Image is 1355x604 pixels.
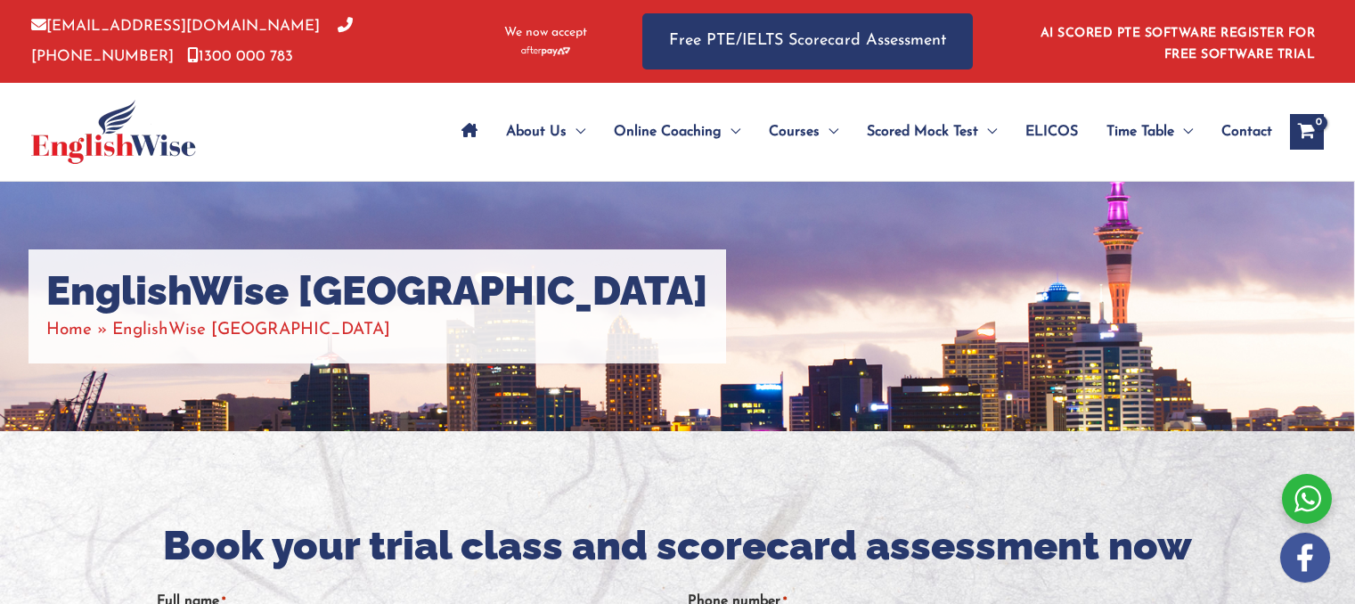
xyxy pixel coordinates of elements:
span: Menu Toggle [567,101,585,163]
span: Menu Toggle [1174,101,1193,163]
span: Menu Toggle [820,101,838,163]
a: View Shopping Cart, empty [1290,114,1324,150]
a: 1300 000 783 [187,49,293,64]
img: Afterpay-Logo [521,46,570,56]
span: ELICOS [1025,101,1078,163]
a: Time TableMenu Toggle [1092,101,1207,163]
a: CoursesMenu Toggle [755,101,853,163]
a: Contact [1207,101,1272,163]
a: Scored Mock TestMenu Toggle [853,101,1011,163]
nav: Breadcrumbs [46,315,708,345]
aside: Header Widget 1 [1030,12,1324,70]
span: Menu Toggle [722,101,740,163]
img: white-facebook.png [1280,533,1330,583]
a: [EMAIL_ADDRESS][DOMAIN_NAME] [31,19,320,34]
span: Courses [769,101,820,163]
a: ELICOS [1011,101,1092,163]
span: Online Coaching [614,101,722,163]
span: Scored Mock Test [867,101,978,163]
a: AI SCORED PTE SOFTWARE REGISTER FOR FREE SOFTWARE TRIAL [1041,27,1316,61]
span: EnglishWise [GEOGRAPHIC_DATA] [112,322,390,339]
h1: EnglishWise [GEOGRAPHIC_DATA] [46,267,708,315]
a: Free PTE/IELTS Scorecard Assessment [642,13,973,69]
nav: Site Navigation: Main Menu [447,101,1272,163]
span: We now accept [504,24,587,42]
span: About Us [506,101,567,163]
span: Contact [1221,101,1272,163]
a: About UsMenu Toggle [492,101,600,163]
img: cropped-ew-logo [31,100,196,164]
span: Time Table [1106,101,1174,163]
a: Home [46,322,92,339]
h2: Book your trial class and scorecard assessment now [157,520,1199,573]
a: [PHONE_NUMBER] [31,19,353,63]
span: Menu Toggle [978,101,997,163]
a: Online CoachingMenu Toggle [600,101,755,163]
